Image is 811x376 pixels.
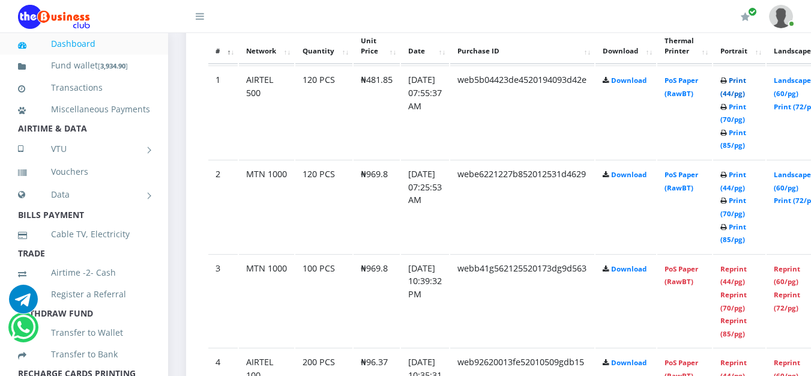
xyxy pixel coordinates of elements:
th: Portrait: activate to sort column ascending [713,28,765,65]
th: Date: activate to sort column ascending [401,28,449,65]
a: Cable TV, Electricity [18,220,150,248]
a: Print (70/pg) [720,196,746,218]
a: Fund wallet[3,934.90] [18,52,150,80]
i: Renew/Upgrade Subscription [741,12,750,22]
a: PoS Paper (RawBT) [665,76,698,98]
a: Data [18,180,150,210]
td: AIRTEL 500 [239,65,294,159]
td: 2 [208,160,238,253]
th: Unit Price: activate to sort column ascending [354,28,400,65]
th: Quantity: activate to sort column ascending [295,28,352,65]
th: Purchase ID: activate to sort column ascending [450,28,594,65]
span: Renew/Upgrade Subscription [748,7,757,16]
td: 120 PCS [295,65,352,159]
a: Reprint (44/pg) [720,264,747,287]
td: webe6221227b852012531d4629 [450,160,594,253]
a: Register a Referral [18,280,150,308]
td: [DATE] 10:39:32 PM [401,254,449,347]
td: 3 [208,254,238,347]
a: Transactions [18,74,150,102]
td: ₦481.85 [354,65,400,159]
td: 1 [208,65,238,159]
th: Thermal Printer: activate to sort column ascending [657,28,712,65]
td: [DATE] 07:55:37 AM [401,65,449,159]
th: #: activate to sort column descending [208,28,238,65]
a: Download [611,358,647,367]
td: 120 PCS [295,160,352,253]
img: User [769,5,793,28]
a: Transfer to Wallet [18,319,150,347]
td: ₦969.8 [354,160,400,253]
a: Print (85/pg) [720,222,746,244]
a: Print (85/pg) [720,128,746,150]
td: webb41g562125520173dg9d563 [450,254,594,347]
small: [ ] [98,61,128,70]
td: web5b04423de4520194093d42e [450,65,594,159]
a: Landscape (60/pg) [774,170,811,192]
a: Reprint (72/pg) [774,290,800,312]
th: Download: activate to sort column ascending [595,28,656,65]
td: ₦969.8 [354,254,400,347]
a: Dashboard [18,30,150,58]
td: MTN 1000 [239,160,294,253]
b: 3,934.90 [100,61,125,70]
a: Print (70/pg) [720,102,746,124]
a: Print (44/pg) [720,170,746,192]
a: Download [611,264,647,273]
a: VTU [18,134,150,164]
a: Reprint (60/pg) [774,264,800,287]
td: MTN 1000 [239,254,294,347]
a: Miscellaneous Payments [18,96,150,123]
a: Chat for support [11,322,35,342]
a: Transfer to Bank [18,341,150,368]
a: Chat for support [9,294,38,314]
a: Download [611,170,647,179]
a: Reprint (85/pg) [720,316,747,338]
td: [DATE] 07:25:53 AM [401,160,449,253]
img: Logo [18,5,90,29]
a: Vouchers [18,158,150,186]
a: Airtime -2- Cash [18,259,150,287]
th: Network: activate to sort column ascending [239,28,294,65]
a: Print (44/pg) [720,76,746,98]
a: PoS Paper (RawBT) [665,170,698,192]
a: Reprint (70/pg) [720,290,747,312]
a: Download [611,76,647,85]
td: 100 PCS [295,254,352,347]
a: Landscape (60/pg) [774,76,811,98]
a: PoS Paper (RawBT) [665,264,698,287]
